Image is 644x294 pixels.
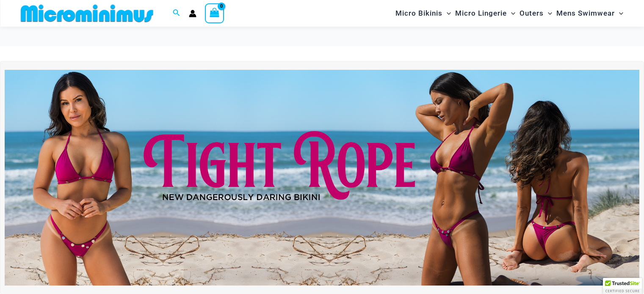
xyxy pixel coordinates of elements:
a: Search icon link [173,8,180,19]
span: Menu Toggle [442,3,451,24]
span: Menu Toggle [615,3,623,24]
a: Mens SwimwearMenu ToggleMenu Toggle [554,3,625,24]
span: Mens Swimwear [556,3,615,24]
span: Menu Toggle [507,3,515,24]
span: Micro Lingerie [455,3,507,24]
a: Micro BikinisMenu ToggleMenu Toggle [393,3,453,24]
span: Outers [520,3,544,24]
img: MM SHOP LOGO FLAT [17,4,157,23]
a: OutersMenu ToggleMenu Toggle [517,3,554,24]
img: Tight Rope Pink Bikini [5,70,639,285]
a: Account icon link [189,10,196,17]
div: TrustedSite Certified [603,278,642,294]
a: Micro LingerieMenu ToggleMenu Toggle [453,3,517,24]
nav: Site Navigation [392,1,627,25]
span: Menu Toggle [544,3,552,24]
a: View Shopping Cart, empty [205,3,224,23]
span: Micro Bikinis [395,3,442,24]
